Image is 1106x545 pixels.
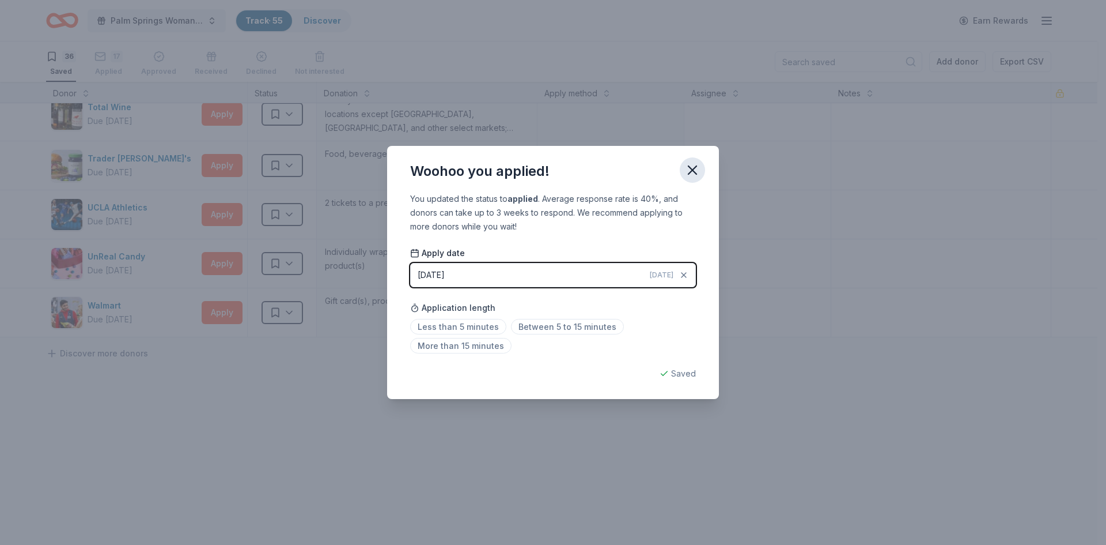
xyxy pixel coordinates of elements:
[410,263,696,287] button: [DATE][DATE]
[410,192,696,234] div: You updated the status to . Average response rate is 40%, and donors can take up to 3 weeks to re...
[511,319,624,334] span: Between 5 to 15 minutes
[650,270,673,280] span: [DATE]
[418,268,445,282] div: [DATE]
[410,319,506,334] span: Less than 5 minutes
[410,247,465,259] span: Apply date
[410,162,550,181] div: Woohoo you applied!
[410,338,512,354] span: More than 15 minutes
[410,301,495,315] span: Application length
[507,194,538,204] b: applied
